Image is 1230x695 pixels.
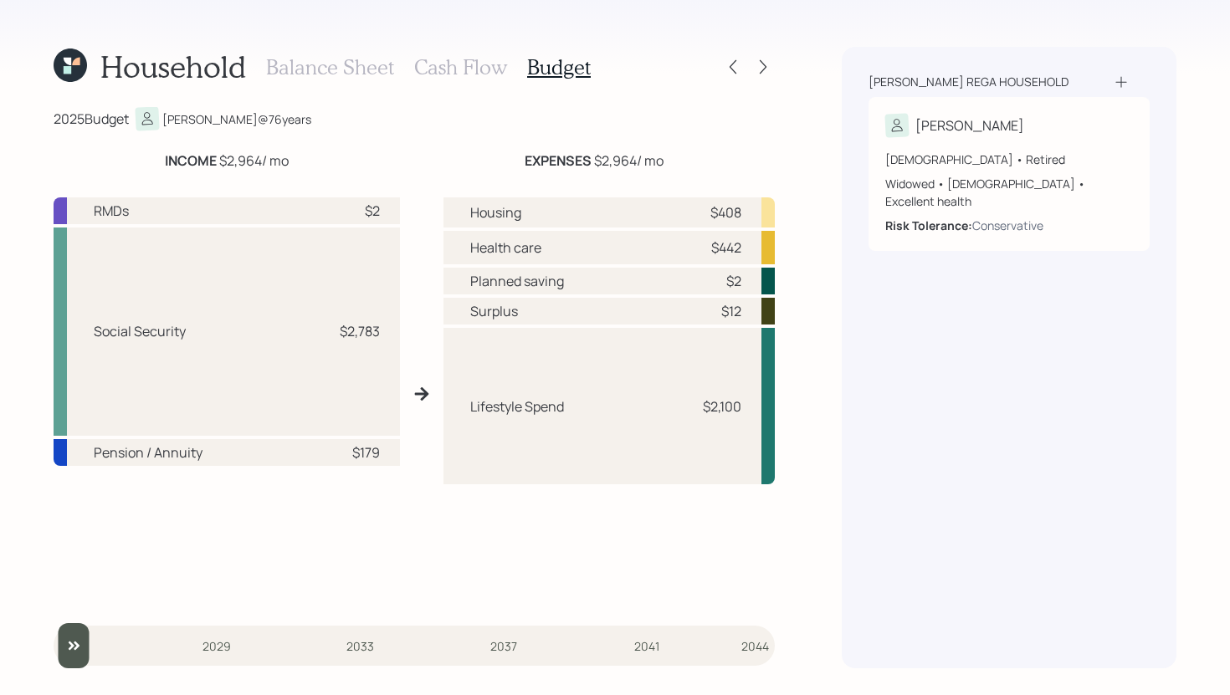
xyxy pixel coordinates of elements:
[527,55,591,79] h3: Budget
[266,55,394,79] h3: Balance Sheet
[162,110,311,128] div: [PERSON_NAME] @ 76 years
[470,202,521,222] div: Housing
[94,442,202,462] div: Pension / Annuity
[703,396,741,416] div: $2,100
[885,217,972,233] b: Risk Tolerance:
[726,271,741,291] div: $2
[100,49,246,84] h1: Household
[972,217,1043,234] div: Conservative
[365,201,380,221] div: $2
[470,238,541,258] div: Health care
[165,151,217,170] b: INCOME
[525,151,664,171] div: $2,964 / mo
[885,151,1133,168] div: [DEMOGRAPHIC_DATA] • Retired
[869,74,1069,90] div: [PERSON_NAME] rega household
[525,151,592,170] b: EXPENSES
[710,202,741,222] div: $408
[414,55,507,79] h3: Cash Flow
[470,396,564,416] div: Lifestyle Spend
[352,442,380,462] div: $179
[711,238,741,258] div: $442
[94,321,186,341] div: Social Security
[721,301,741,321] div: $12
[470,271,564,291] div: Planned saving
[54,109,129,129] div: 2025 Budget
[94,201,129,221] div: RMDs
[340,321,380,341] div: $2,783
[470,301,518,321] div: Surplus
[915,115,1024,135] div: [PERSON_NAME]
[885,175,1133,210] div: Widowed • [DEMOGRAPHIC_DATA] • Excellent health
[165,151,289,171] div: $2,964 / mo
